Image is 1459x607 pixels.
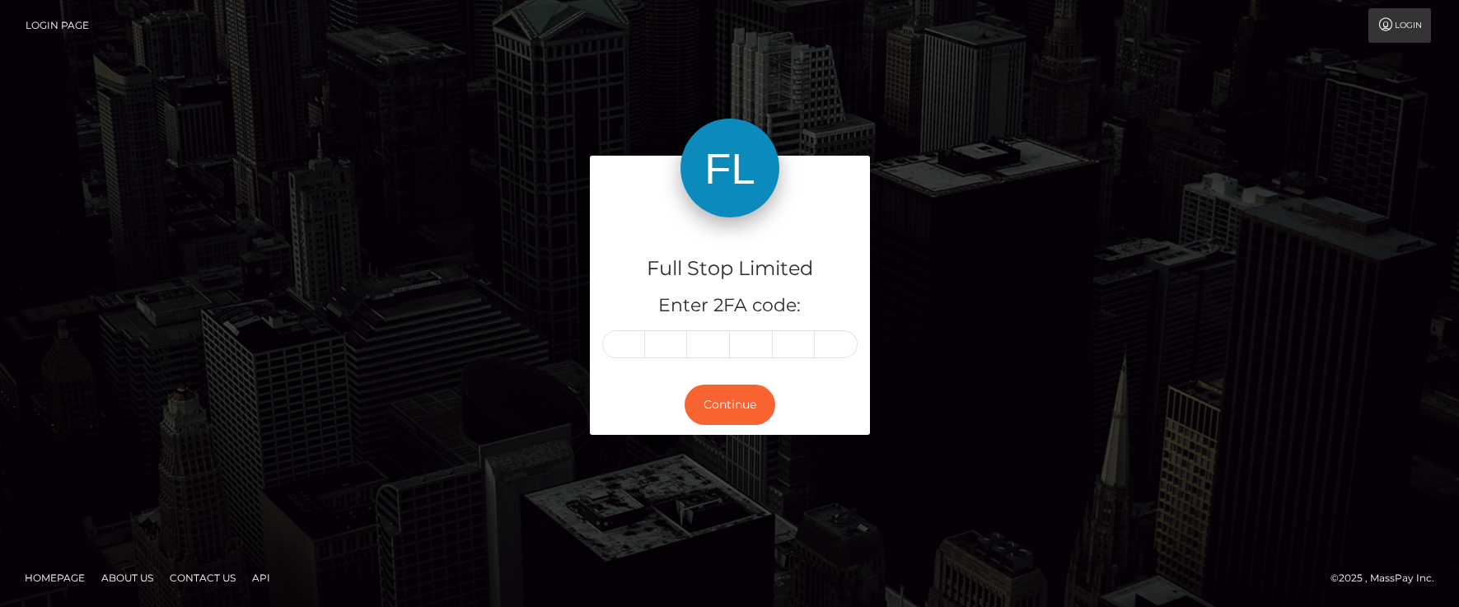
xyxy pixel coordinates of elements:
a: Login [1368,8,1431,43]
a: Homepage [18,565,91,591]
h5: Enter 2FA code: [602,293,858,319]
a: API [246,565,277,591]
a: Contact Us [163,565,242,591]
div: © 2025 , MassPay Inc. [1330,569,1447,587]
a: Login Page [26,8,89,43]
img: Full Stop Limited [680,119,779,217]
a: About Us [95,565,160,591]
h4: Full Stop Limited [602,254,858,283]
button: Continue [685,385,775,425]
